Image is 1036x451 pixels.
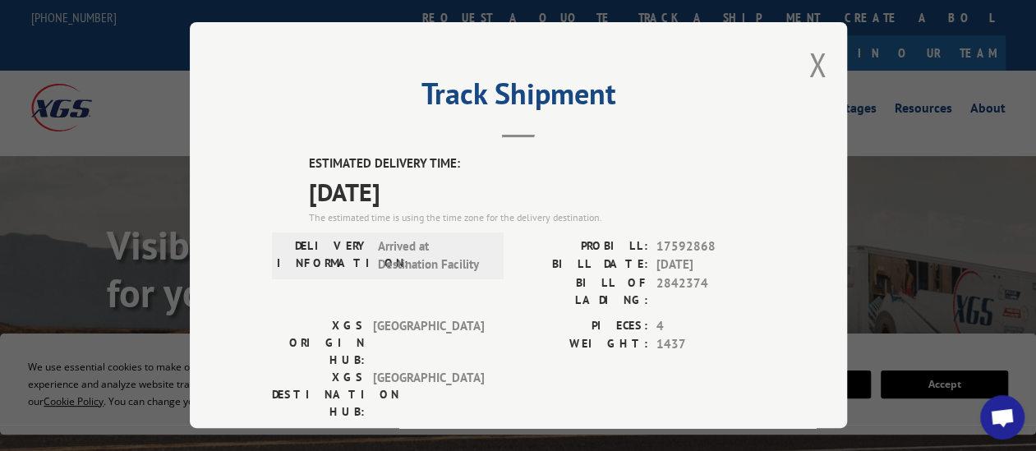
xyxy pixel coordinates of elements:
[656,317,765,336] span: 4
[373,369,484,421] span: [GEOGRAPHIC_DATA]
[980,395,1024,439] a: Open chat
[272,82,765,113] h2: Track Shipment
[656,336,765,355] span: 1437
[518,274,648,309] label: BILL OF LADING:
[518,237,648,256] label: PROBILL:
[808,43,826,86] button: Close modal
[378,237,489,274] span: Arrived at Destination Facility
[518,336,648,355] label: WEIGHT:
[309,173,765,210] span: [DATE]
[272,317,365,369] label: XGS ORIGIN HUB:
[309,155,765,174] label: ESTIMATED DELIVERY TIME:
[272,369,365,421] label: XGS DESTINATION HUB:
[518,317,648,336] label: PIECES:
[277,237,370,274] label: DELIVERY INFORMATION:
[373,317,484,369] span: [GEOGRAPHIC_DATA]
[656,237,765,256] span: 17592868
[309,210,765,225] div: The estimated time is using the time zone for the delivery destination.
[656,274,765,309] span: 2842374
[518,256,648,275] label: BILL DATE:
[656,256,765,275] span: [DATE]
